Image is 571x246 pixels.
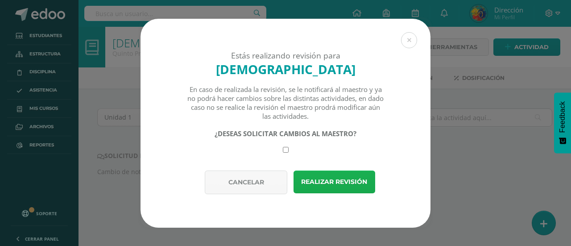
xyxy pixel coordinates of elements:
button: Realizar revisión [294,171,375,193]
strong: ¿DESEAS SOLICITAR CAMBIOS AL MAESTRO? [215,129,356,138]
button: Feedback - Mostrar encuesta [554,92,571,153]
div: Estás realizando revisión para [156,50,415,61]
button: Close (Esc) [401,32,417,48]
input: Require changes [283,147,289,153]
strong: [DEMOGRAPHIC_DATA] [216,61,356,78]
span: Feedback [559,101,567,133]
button: Cancelar [205,171,287,194]
div: En caso de realizada la revisión, se le notificará al maestro y ya no podrá hacer cambios sobre l... [187,85,385,121]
